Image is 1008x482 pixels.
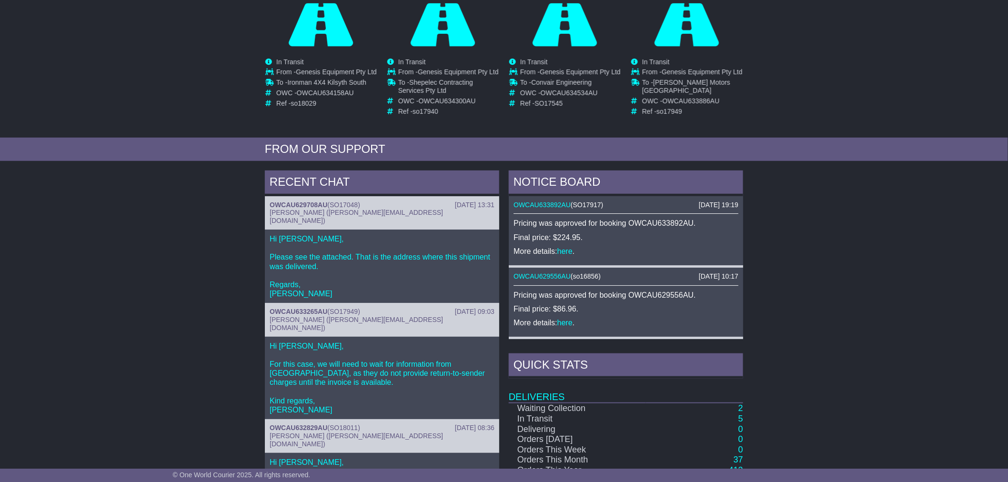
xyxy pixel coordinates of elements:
[270,308,327,315] a: OWCAU633265AU
[738,445,743,454] a: 0
[509,434,646,445] td: Orders [DATE]
[699,201,738,209] div: [DATE] 19:19
[642,79,730,94] span: [PERSON_NAME] Motors [GEOGRAPHIC_DATA]
[455,201,494,209] div: [DATE] 13:31
[509,171,743,196] div: NOTICE BOARD
[509,445,646,455] td: Orders This Week
[509,414,646,424] td: In Transit
[270,234,494,298] p: Hi [PERSON_NAME], Please see the attached. That is the address where this shipment was delivered....
[270,341,494,415] p: Hi [PERSON_NAME], For this case, we will need to wait for information from [GEOGRAPHIC_DATA], as ...
[662,68,743,76] span: Genesis Equipment Pty Ltd
[514,233,738,242] p: Final price: $224.95.
[276,100,377,108] td: Ref -
[573,272,599,280] span: so16856
[514,291,738,300] p: Pricing was approved for booking OWCAU629556AU.
[270,432,443,448] span: [PERSON_NAME] ([PERSON_NAME][EMAIL_ADDRESS][DOMAIN_NAME])
[514,219,738,228] p: Pricing was approved for booking OWCAU633892AU.
[642,68,743,79] td: From -
[514,318,738,327] p: More details: .
[520,79,621,89] td: To -
[270,424,494,432] div: ( )
[419,97,476,105] span: OWCAU634300AU
[738,403,743,413] a: 2
[738,414,743,423] a: 5
[287,79,366,86] span: Ironman 4X4 Kilsyth South
[276,58,304,66] span: In Transit
[297,89,354,97] span: OWCAU634158AU
[455,308,494,316] div: [DATE] 09:03
[270,308,494,316] div: ( )
[520,100,621,108] td: Ref -
[656,108,682,115] span: so17949
[330,308,358,315] span: SO17949
[398,79,473,94] span: Shepelec Contracting Services Pty Ltd
[276,68,377,79] td: From -
[514,201,571,209] a: OWCAU633892AU
[514,247,738,256] p: More details: .
[398,79,499,97] td: To -
[699,272,738,281] div: [DATE] 10:17
[398,97,499,108] td: OWC -
[291,100,316,107] span: so18029
[296,68,377,76] span: Genesis Equipment Pty Ltd
[270,316,443,331] span: [PERSON_NAME] ([PERSON_NAME][EMAIL_ADDRESS][DOMAIN_NAME])
[398,68,499,79] td: From -
[509,455,646,465] td: Orders This Month
[534,100,563,107] span: SO17545
[509,403,646,414] td: Waiting Collection
[642,79,743,97] td: To -
[738,434,743,444] a: 0
[276,89,377,100] td: OWC -
[531,79,592,86] span: Convair Engineering
[642,58,670,66] span: In Transit
[557,319,573,327] a: here
[509,379,743,403] td: Deliveries
[276,79,377,89] td: To -
[734,455,743,464] a: 37
[520,89,621,100] td: OWC -
[418,68,499,76] span: Genesis Equipment Pty Ltd
[265,171,499,196] div: RECENT CHAT
[413,108,438,115] span: so17940
[663,97,720,105] span: OWCAU633886AU
[330,201,358,209] span: SO17048
[514,272,738,281] div: ( )
[642,108,743,116] td: Ref -
[509,353,743,379] div: Quick Stats
[398,108,499,116] td: Ref -
[738,424,743,434] a: 0
[514,272,571,280] a: OWCAU629556AU
[520,58,548,66] span: In Transit
[520,68,621,79] td: From -
[729,465,743,475] a: 413
[330,424,358,432] span: SO18011
[455,424,494,432] div: [DATE] 08:36
[514,201,738,209] div: ( )
[509,465,646,476] td: Orders This Year
[509,424,646,435] td: Delivering
[642,97,743,108] td: OWC -
[514,304,738,313] p: Final price: $86.96.
[398,58,426,66] span: In Transit
[270,201,327,209] a: OWCAU629708AU
[270,201,494,209] div: ( )
[265,142,743,156] div: FROM OUR SUPPORT
[541,89,598,97] span: OWCAU634534AU
[270,209,443,224] span: [PERSON_NAME] ([PERSON_NAME][EMAIL_ADDRESS][DOMAIN_NAME])
[270,424,327,432] a: OWCAU632829AU
[540,68,621,76] span: Genesis Equipment Pty Ltd
[573,201,601,209] span: SO17917
[173,471,311,479] span: © One World Courier 2025. All rights reserved.
[557,247,573,255] a: here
